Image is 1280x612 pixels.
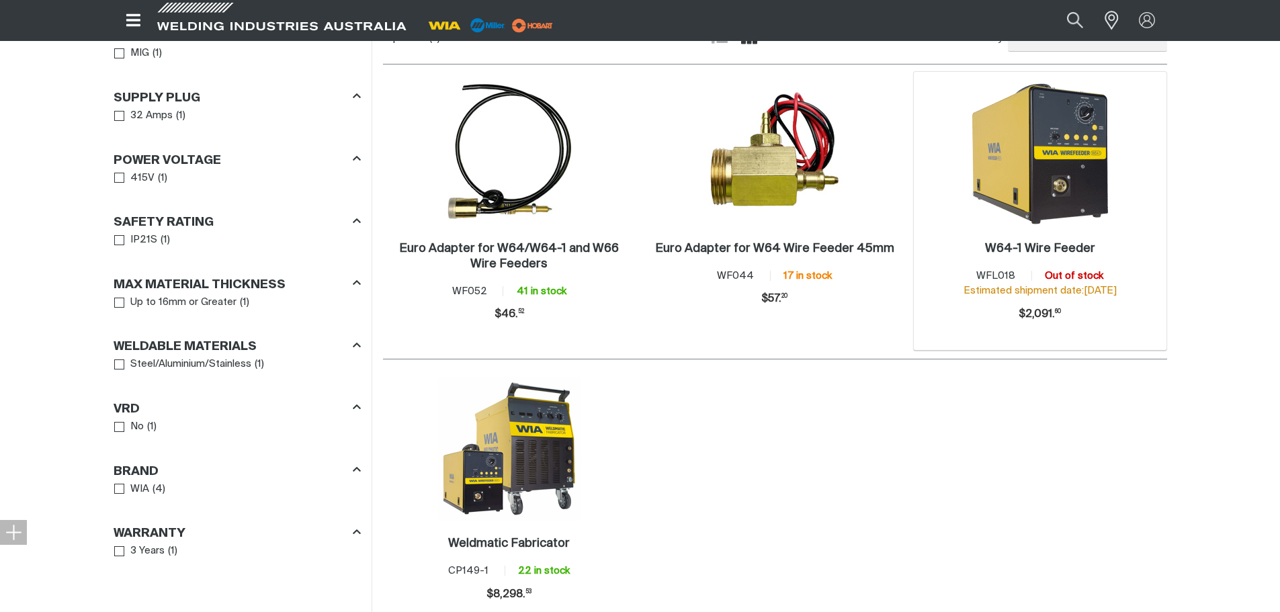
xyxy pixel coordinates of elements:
h3: Safety Rating [114,215,214,230]
span: 32 Amps [130,108,173,124]
img: hide socials [5,524,22,540]
sup: 20 [781,294,787,299]
span: ( 1 ) [176,108,185,124]
h2: Euro Adapter for W64 Wire Feeder 45mm [655,243,894,255]
span: Estimated shipment date: [DATE] [964,286,1117,296]
ul: Weldable Materials [114,355,360,374]
h3: Power Voltage [114,153,221,169]
h2: Euro Adapter for W64/W64-1 and W66 Wire Feeders [399,243,619,270]
div: Safety Rating [114,213,361,231]
aside: Filters [114,21,361,560]
sup: 60 [1055,309,1061,314]
div: Brand [114,462,361,480]
span: 22 in stock [518,566,570,576]
input: Product name or item number... [1035,5,1097,36]
span: Steel/Aluminium/Stainless [130,357,251,372]
span: CP149-1 [448,566,488,576]
span: ( 4 ) [153,482,165,497]
a: Euro Adapter for W64/W64-1 and W66 Wire Feeders [390,241,630,272]
a: 32 Amps [114,107,173,125]
h3: VRD [114,402,140,417]
h2: Weldmatic Fabricator [448,537,570,550]
h3: Supply Plug [114,91,200,106]
div: Warranty [114,524,361,542]
ul: Power Voltage [114,169,360,187]
ul: Process [114,44,360,62]
span: IP21S [130,232,157,248]
sup: 52 [518,309,524,314]
div: Power Voltage [114,150,361,169]
img: Euro Adapter for W64 Wire Feeder 45mm [703,82,846,226]
span: $46. [495,301,524,328]
ul: Brand [114,480,360,498]
a: 3 Years [114,542,165,560]
div: Supply Plug [114,88,361,106]
span: WFL018 [976,271,1015,281]
span: WIA [130,482,149,497]
a: Euro Adapter for W64 Wire Feeder 45mm [655,241,894,257]
h3: Max Material Thickness [114,277,286,293]
ul: Supply Plug [114,107,360,125]
span: ( 1 ) [158,171,167,186]
ul: Safety Rating [114,231,360,249]
a: Weldmatic Fabricator [448,536,570,552]
span: ( 1 ) [168,543,177,559]
span: No [130,419,144,435]
img: W64-1 Wire Feeder [968,82,1112,226]
span: Out of stock [1045,271,1103,281]
a: 415V [114,169,155,187]
img: miller [508,15,557,36]
span: WF044 [717,271,754,281]
div: Price [486,581,531,608]
ul: Max Material Thickness [114,294,360,312]
span: $2,091. [1019,301,1061,328]
img: Weldmatic Fabricator [437,377,581,521]
span: $8,298. [486,581,531,608]
ul: VRD [114,418,360,436]
span: WF052 [452,286,487,296]
div: Price [1019,301,1061,328]
span: MIG [130,46,149,61]
h3: Brand [114,464,159,480]
div: Price [761,286,787,312]
span: 41 in stock [517,286,566,296]
div: Price [495,301,524,328]
a: WIA [114,480,150,498]
h3: Weldable Materials [114,339,257,355]
span: $57. [761,286,787,312]
span: ( 1 ) [147,419,157,435]
img: Euro Adapter for W64/W64-1 and W66 Wire Feeders [438,82,581,226]
span: 3 Years [130,543,165,559]
a: miller [508,20,557,30]
span: ( 1 ) [255,357,264,372]
div: Max Material Thickness [114,275,361,293]
sup: 53 [525,589,531,595]
a: No [114,418,144,436]
a: Up to 16mm or Greater [114,294,237,312]
span: Up to 16mm or Greater [130,295,237,310]
span: 415V [130,171,155,186]
ul: Warranty [114,542,360,560]
h2: W64-1 Wire Feeder [985,243,1095,255]
span: 17 in stock [783,271,832,281]
span: ( 1 ) [240,295,249,310]
a: W64-1 Wire Feeder [985,241,1095,257]
span: ( 1 ) [153,46,162,61]
a: MIG [114,44,150,62]
div: Weldable Materials [114,337,361,355]
div: VRD [114,399,361,417]
h3: Warranty [114,526,185,541]
a: IP21S [114,231,158,249]
span: ( 1 ) [161,232,170,248]
button: Search products [1052,5,1098,36]
a: Steel/Aluminium/Stainless [114,355,252,374]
